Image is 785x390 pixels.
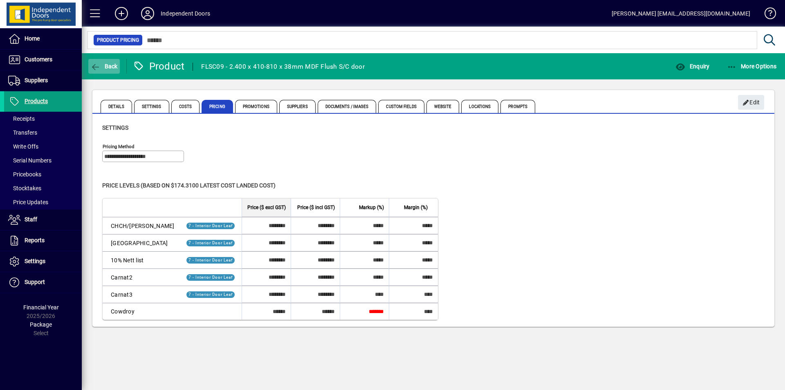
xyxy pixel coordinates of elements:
[108,6,135,21] button: Add
[4,167,82,181] a: Pricebooks
[25,56,52,63] span: Customers
[188,292,233,297] span: 7 - Interior Door Leaf
[426,100,460,113] span: Website
[25,35,40,42] span: Home
[103,217,179,234] td: CHCH/[PERSON_NAME]
[25,98,48,104] span: Products
[101,100,132,113] span: Details
[88,59,120,74] button: Back
[4,50,82,70] a: Customers
[742,96,760,109] span: Edit
[4,272,82,293] a: Support
[4,230,82,251] a: Reports
[8,143,38,150] span: Write Offs
[188,241,233,245] span: 7 - Interior Door Leaf
[102,182,276,189] span: Price levels (based on $174.3100 Latest cost landed cost)
[25,258,45,264] span: Settings
[82,59,127,74] app-page-header-button: Back
[318,100,377,113] span: Documents / Images
[188,223,233,228] span: 7 - Interior Door Leaf
[23,304,59,311] span: Financial Year
[673,59,711,74] button: Enquiry
[133,60,185,73] div: Product
[738,95,764,110] button: Edit
[4,251,82,272] a: Settings
[8,171,41,178] span: Pricebooks
[8,157,52,164] span: Serial Numbers
[297,203,335,212] span: Price ($ incl GST)
[359,203,384,212] span: Markup (%)
[25,237,45,243] span: Reports
[103,303,179,320] td: Cowdroy
[188,275,233,280] span: 7 - Interior Door Leaf
[161,7,210,20] div: Independent Doors
[25,279,45,285] span: Support
[4,153,82,167] a: Serial Numbers
[4,195,82,209] a: Price Updates
[202,100,233,113] span: Pricing
[500,100,535,113] span: Prompts
[103,234,179,251] td: [GEOGRAPHIC_DATA]
[201,60,365,73] div: FLSC09 - 2.400 x 410-810 x 38mm MDF Flush S/C door
[675,63,709,70] span: Enquiry
[103,251,179,268] td: 10% Nett list
[461,100,498,113] span: Locations
[102,124,128,131] span: Settings
[8,115,35,122] span: Receipts
[279,100,316,113] span: Suppliers
[4,181,82,195] a: Stocktakes
[612,7,750,20] div: [PERSON_NAME] [EMAIL_ADDRESS][DOMAIN_NAME]
[8,129,37,136] span: Transfers
[25,77,48,83] span: Suppliers
[188,258,233,262] span: 7 - Interior Door Leaf
[30,321,52,328] span: Package
[4,140,82,153] a: Write Offs
[135,6,161,21] button: Profile
[171,100,200,113] span: Costs
[103,268,179,286] td: Carnat2
[4,126,82,140] a: Transfers
[758,2,775,28] a: Knowledge Base
[103,144,135,149] mat-label: Pricing method
[404,203,428,212] span: Margin (%)
[25,216,37,223] span: Staff
[725,59,779,74] button: More Options
[4,210,82,230] a: Staff
[247,203,286,212] span: Price ($ excl GST)
[8,185,41,192] span: Stocktakes
[4,29,82,49] a: Home
[727,63,777,70] span: More Options
[378,100,424,113] span: Custom Fields
[97,36,139,44] span: Product Pricing
[4,70,82,91] a: Suppliers
[235,100,277,113] span: Promotions
[8,199,48,205] span: Price Updates
[103,286,179,303] td: Carnat3
[90,63,118,70] span: Back
[4,112,82,126] a: Receipts
[134,100,169,113] span: Settings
